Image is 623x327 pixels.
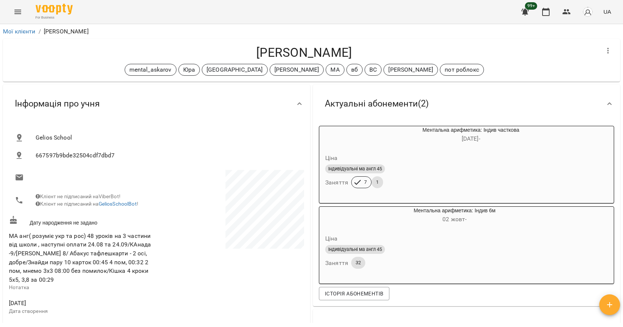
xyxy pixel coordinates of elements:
span: 32 [351,259,365,266]
span: 667597b9bde32504cdf7dbd7 [36,151,298,160]
div: пот роблокс [440,64,484,76]
button: Історія абонементів [319,287,389,300]
p: mental_askarov [129,65,172,74]
span: [DATE] - [462,135,480,142]
p: [GEOGRAPHIC_DATA] [207,65,263,74]
a: Мої клієнти [3,28,36,35]
span: Клієнт не підписаний на ViberBot! [36,193,121,199]
div: Ментальна арифметика: Індив 6м [319,207,355,225]
span: 1 [372,179,383,186]
span: 99+ [525,2,537,10]
button: Ментальна арифметика: Індив часткова[DATE]- ЦінаІндивідуальні ма англ 45Заняття71 [319,126,587,197]
span: Історія абонементів [325,289,383,298]
p: Юра [183,65,195,74]
span: 7 [360,179,371,186]
p: ВС [369,65,377,74]
span: Індивідуальні ма англ 45 [325,246,385,253]
div: Актуальні абонементи(2) [313,85,620,123]
button: Ментальна арифметика: Індив 6м02 жовт- ЦінаІндивідуальні ма англ 45Заняття32 [319,207,554,278]
div: [GEOGRAPHIC_DATA] [202,64,268,76]
img: avatar_s.png [583,7,593,17]
div: Ментальна арифметика: Індив 6м [355,207,554,225]
div: Юра [178,64,200,76]
p: Нотатка [9,284,155,291]
div: Дату народження не задано [7,214,156,228]
nav: breadcrumb [3,27,620,36]
span: МА анг( розуміє укр та рос) 48 уроків на 3 частини від школи , наступні оплати 24.08 та 24.09/КАн... [9,232,151,283]
span: Клієнт не підписаний на ! [36,201,138,207]
button: UA [600,5,614,19]
div: Ментальна арифметика: Індив часткова [319,126,355,144]
span: For Business [36,15,73,20]
p: [PERSON_NAME] [388,65,433,74]
p: [PERSON_NAME] [274,65,319,74]
button: Menu [9,3,27,21]
h6: Заняття [325,177,348,188]
p: МА [330,65,339,74]
li: / [39,27,41,36]
p: вб [351,65,358,74]
h6: Ціна [325,153,338,163]
div: mental_askarov [125,64,177,76]
span: 02 жовт - [442,216,467,223]
div: Інформація про учня [3,85,310,123]
h6: Ціна [325,233,338,244]
div: Ментальна арифметика: Індив часткова [355,126,587,144]
span: [DATE] [9,299,155,308]
h6: Заняття [325,258,348,268]
p: пот роблокс [445,65,479,74]
h4: [PERSON_NAME] [9,45,599,60]
div: [PERSON_NAME] [383,64,438,76]
div: [PERSON_NAME] [270,64,324,76]
div: вб [346,64,363,76]
div: МА [326,64,344,76]
span: Gelios School [36,133,298,142]
span: Індивідуальні ма англ 45 [325,166,385,172]
span: UA [603,8,611,16]
div: ВС [365,64,382,76]
p: Дата створення [9,308,155,315]
p: [PERSON_NAME] [44,27,89,36]
img: Voopty Logo [36,4,73,14]
a: GeliosSchoolBot [99,201,137,207]
span: Актуальні абонементи ( 2 ) [325,98,429,109]
span: Інформація про учня [15,98,100,109]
